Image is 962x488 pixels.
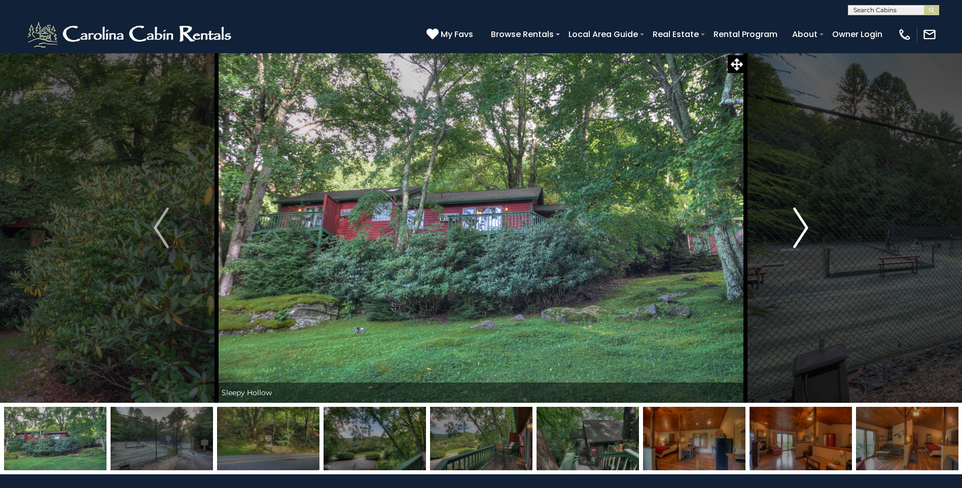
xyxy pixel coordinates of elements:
[25,19,236,50] img: White-1-2.png
[106,53,217,403] button: Previous
[217,407,319,470] img: 163260942
[537,407,639,470] img: 163260939
[708,25,782,43] a: Rental Program
[563,25,643,43] a: Local Area Guide
[648,25,704,43] a: Real Estate
[793,207,808,248] img: arrow
[426,28,476,41] a: My Favs
[922,27,937,42] img: mail-regular-white.png
[856,407,958,470] img: 163260933
[217,382,745,403] div: Sleepy Hollow
[745,53,856,403] button: Next
[486,25,559,43] a: Browse Rentals
[750,407,852,470] img: 163260937
[787,25,823,43] a: About
[643,407,745,470] img: 163260943
[154,207,169,248] img: arrow
[4,407,106,470] img: 163260951
[898,27,912,42] img: phone-regular-white.png
[827,25,887,43] a: Owner Login
[441,28,473,41] span: My Favs
[111,407,213,470] img: 163260938
[324,407,426,470] img: 163260952
[430,407,532,470] img: 163260932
